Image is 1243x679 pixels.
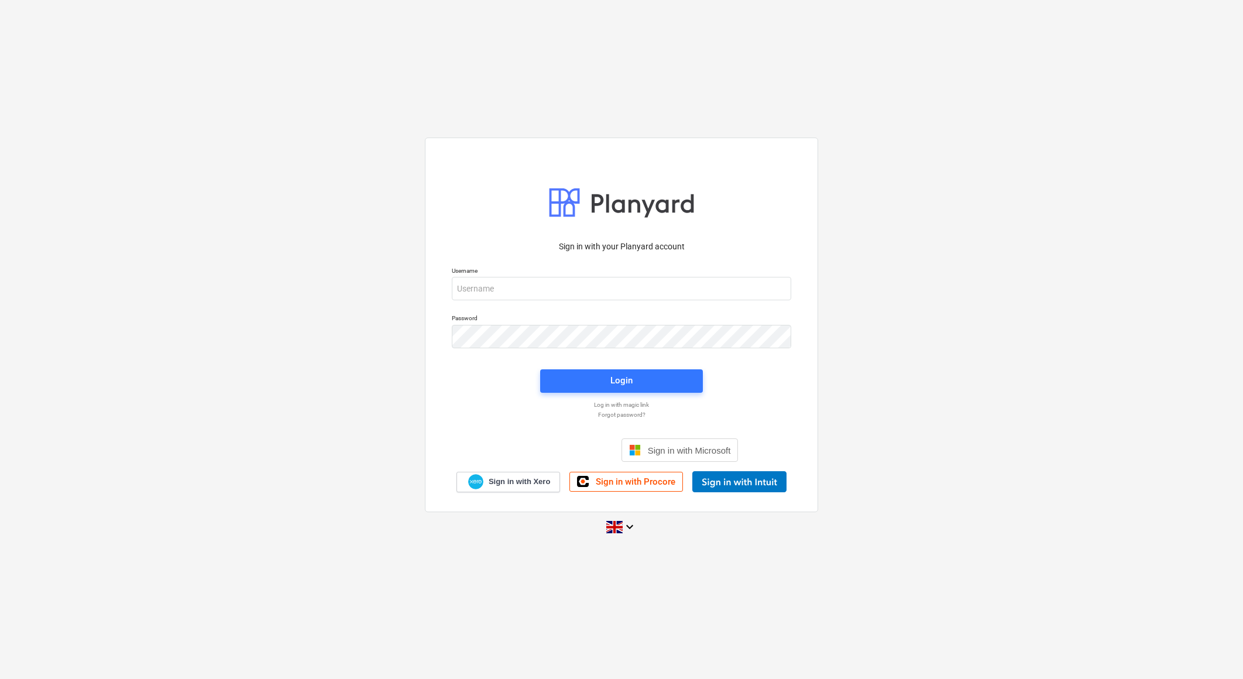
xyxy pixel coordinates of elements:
[569,472,683,492] a: Sign in with Procore
[452,267,791,277] p: Username
[629,444,641,456] img: Microsoft logo
[468,474,483,490] img: Xero logo
[489,476,550,487] span: Sign in with Xero
[499,437,618,463] iframe: Sign in with Google Button
[456,472,561,492] a: Sign in with Xero
[623,520,637,534] i: keyboard_arrow_down
[596,476,675,487] span: Sign in with Procore
[540,369,703,393] button: Login
[610,373,633,388] div: Login
[452,277,791,300] input: Username
[452,314,791,324] p: Password
[446,411,797,419] a: Forgot password?
[452,241,791,253] p: Sign in with your Planyard account
[446,401,797,409] a: Log in with magic link
[648,445,731,455] span: Sign in with Microsoft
